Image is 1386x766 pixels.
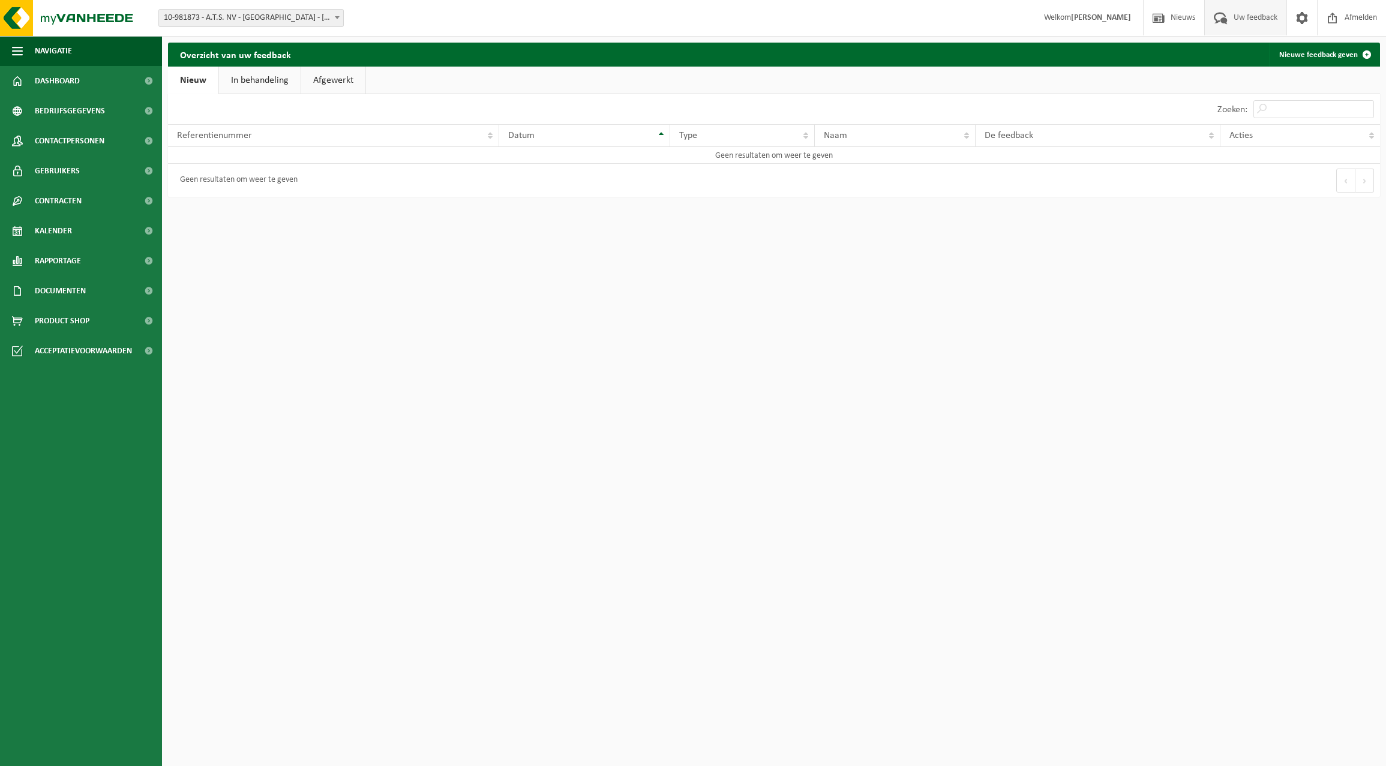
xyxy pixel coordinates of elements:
span: Acties [1229,131,1253,140]
span: Kalender [35,216,72,246]
span: Rapportage [35,246,81,276]
span: Referentienummer [177,131,252,140]
a: In behandeling [219,67,301,94]
label: Zoeken: [1217,105,1247,115]
span: Datum [508,131,535,140]
strong: [PERSON_NAME] [1071,13,1131,22]
a: Nieuw [168,67,218,94]
span: Dashboard [35,66,80,96]
span: Product Shop [35,306,89,336]
a: Nieuwe feedback geven [1270,43,1379,67]
span: Contactpersonen [35,126,104,156]
span: De feedback [985,131,1033,140]
a: Afgewerkt [301,67,365,94]
span: Type [679,131,697,140]
span: Gebruikers [35,156,80,186]
span: Naam [824,131,847,140]
button: Previous [1336,169,1355,193]
h2: Overzicht van uw feedback [168,43,303,66]
button: Next [1355,169,1374,193]
span: 10-981873 - A.T.S. NV - LANGERBRUGGE - GENT [159,10,343,26]
span: 10-981873 - A.T.S. NV - LANGERBRUGGE - GENT [158,9,344,27]
span: Contracten [35,186,82,216]
div: Geen resultaten om weer te geven [174,170,298,191]
span: Navigatie [35,36,72,66]
td: Geen resultaten om weer te geven [168,147,1380,164]
span: Bedrijfsgegevens [35,96,105,126]
span: Acceptatievoorwaarden [35,336,132,366]
span: Documenten [35,276,86,306]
